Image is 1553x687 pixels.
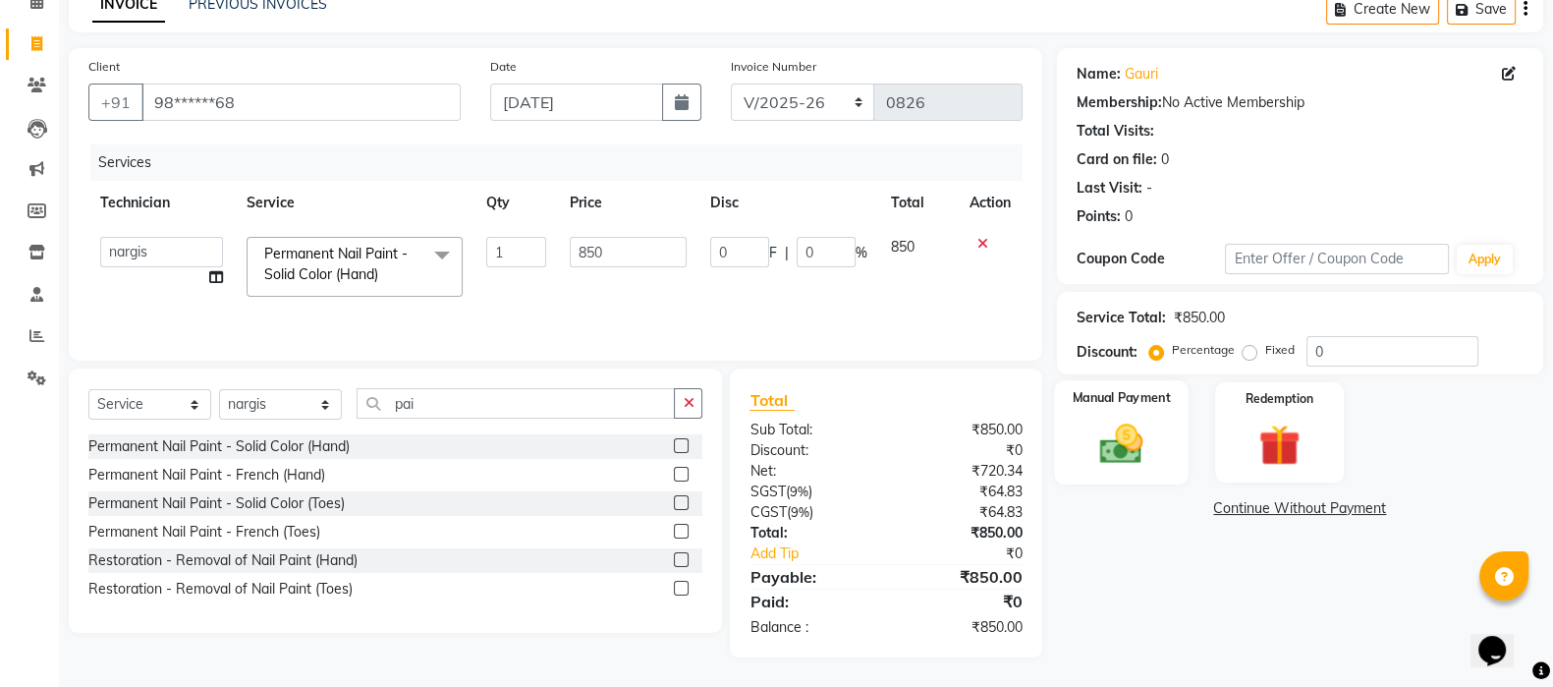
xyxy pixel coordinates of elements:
[1470,608,1533,667] iframe: chat widget
[1246,420,1312,471] img: _gift.svg
[1125,64,1158,85] a: Gauri
[141,84,461,121] input: Search by Name/Mobile/Email/Code
[735,461,886,482] div: Net:
[558,181,698,225] th: Price
[490,58,517,76] label: Date
[88,181,235,225] th: Technician
[1072,388,1170,407] label: Manual Payment
[357,388,675,419] input: Search or Scan
[1125,206,1133,227] div: 0
[879,181,958,225] th: Total
[1174,308,1225,328] div: ₹850.00
[735,502,886,523] div: ( )
[735,590,886,613] div: Paid:
[735,544,911,564] a: Add Tip
[88,522,320,543] div: Permanent Nail Paint - French (Toes)
[856,243,867,263] span: %
[1457,245,1513,274] button: Apply
[735,523,886,544] div: Total:
[886,482,1037,502] div: ₹64.83
[785,243,789,263] span: |
[378,265,387,283] a: x
[1077,92,1162,113] div: Membership:
[1077,308,1166,328] div: Service Total:
[1077,249,1226,269] div: Coupon Code
[886,590,1037,613] div: ₹0
[789,484,807,499] span: 9%
[1077,121,1154,142] div: Total Visits:
[735,440,886,461] div: Discount:
[735,482,886,502] div: ( )
[88,579,353,600] div: Restoration - Removal of Nail Paint (Toes)
[1146,178,1152,199] div: -
[749,503,786,521] span: CGST
[735,617,886,638] div: Balance :
[1077,92,1524,113] div: No Active Membership
[790,504,808,520] span: 9%
[88,550,358,571] div: Restoration - Removal of Nail Paint (Hand)
[958,181,1023,225] th: Action
[1077,342,1137,363] div: Discount:
[235,181,474,225] th: Service
[886,502,1037,523] div: ₹64.83
[769,243,777,263] span: F
[1265,341,1295,359] label: Fixed
[1225,244,1449,274] input: Enter Offer / Coupon Code
[264,245,408,283] span: Permanent Nail Paint - Solid Color (Hand)
[88,84,143,121] button: +91
[1246,390,1313,408] label: Redemption
[735,420,886,440] div: Sub Total:
[912,544,1037,564] div: ₹0
[886,617,1037,638] div: ₹850.00
[886,523,1037,544] div: ₹850.00
[90,144,1037,181] div: Services
[731,58,816,76] label: Invoice Number
[735,565,886,589] div: Payable:
[1172,341,1235,359] label: Percentage
[886,565,1037,589] div: ₹850.00
[1161,149,1169,170] div: 0
[886,420,1037,440] div: ₹850.00
[1077,206,1121,227] div: Points:
[891,238,915,256] span: 850
[88,465,325,486] div: Permanent Nail Paint - French (Hand)
[1077,64,1121,85] div: Name:
[1061,498,1539,519] a: Continue Without Payment
[886,440,1037,461] div: ₹0
[88,58,120,76] label: Client
[886,461,1037,482] div: ₹720.34
[1077,178,1142,199] div: Last Visit:
[698,181,879,225] th: Disc
[1077,149,1157,170] div: Card on file:
[749,483,785,500] span: SGST
[749,390,795,411] span: Total
[88,436,350,457] div: Permanent Nail Paint - Solid Color (Hand)
[474,181,558,225] th: Qty
[1086,419,1156,468] img: _cash.svg
[88,493,345,514] div: Permanent Nail Paint - Solid Color (Toes)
